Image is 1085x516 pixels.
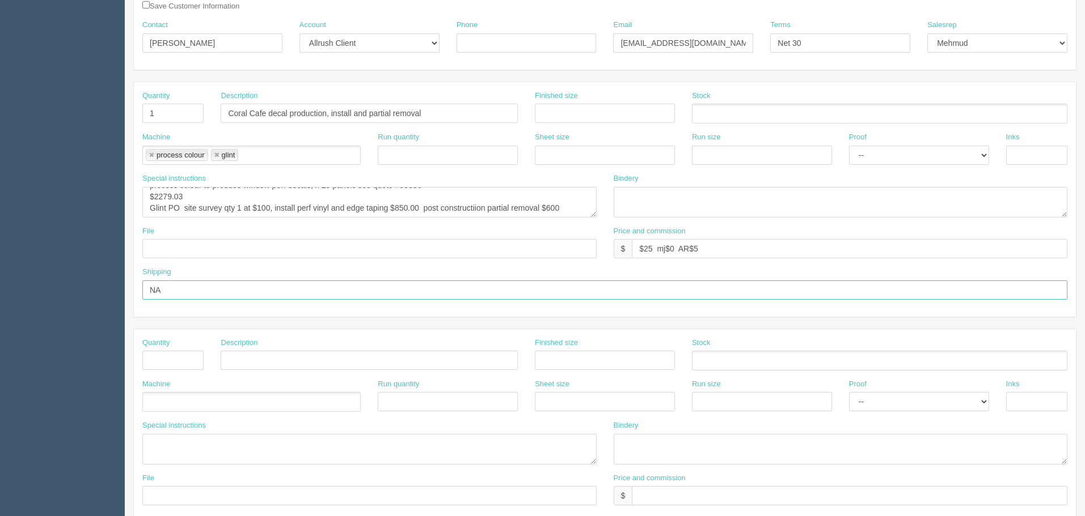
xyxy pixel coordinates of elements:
label: Stock [692,338,711,348]
div: glint [222,151,235,159]
label: Price and commission [614,226,686,237]
label: Sheet size [535,379,569,390]
textarea: Ship as boxes, not skid [142,187,597,218]
label: Contact [142,20,168,31]
label: Quantity [142,338,170,348]
label: Description [221,338,257,348]
label: Account [299,20,326,31]
label: Stock [692,91,711,101]
label: Quantity [142,91,170,101]
label: Special instructions [142,173,206,184]
label: Bindery [614,173,639,184]
label: File [142,473,154,484]
label: Machine [142,379,170,390]
label: Run quantity [378,132,419,143]
label: Salesrep [927,20,956,31]
label: Sheet size [535,132,569,143]
label: Phone [457,20,478,31]
label: Special instructions [142,420,206,431]
label: Run size [692,132,721,143]
label: Proof [849,132,867,143]
div: process colour [157,151,205,159]
label: Proof [849,379,867,390]
label: Inks [1006,379,1020,390]
label: Terms [770,20,790,31]
div: $ [614,239,632,258]
label: Inks [1006,132,1020,143]
label: Email [613,20,632,31]
label: Price and commission [614,473,686,484]
label: Description [221,91,257,101]
label: File [142,226,154,237]
div: $ [614,486,632,505]
label: Run size [692,379,721,390]
label: Shipping [142,267,171,278]
label: Bindery [614,420,639,431]
label: Machine [142,132,170,143]
label: Finished size [535,91,578,101]
label: Run quantity [378,379,419,390]
label: Finished size [535,338,578,348]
